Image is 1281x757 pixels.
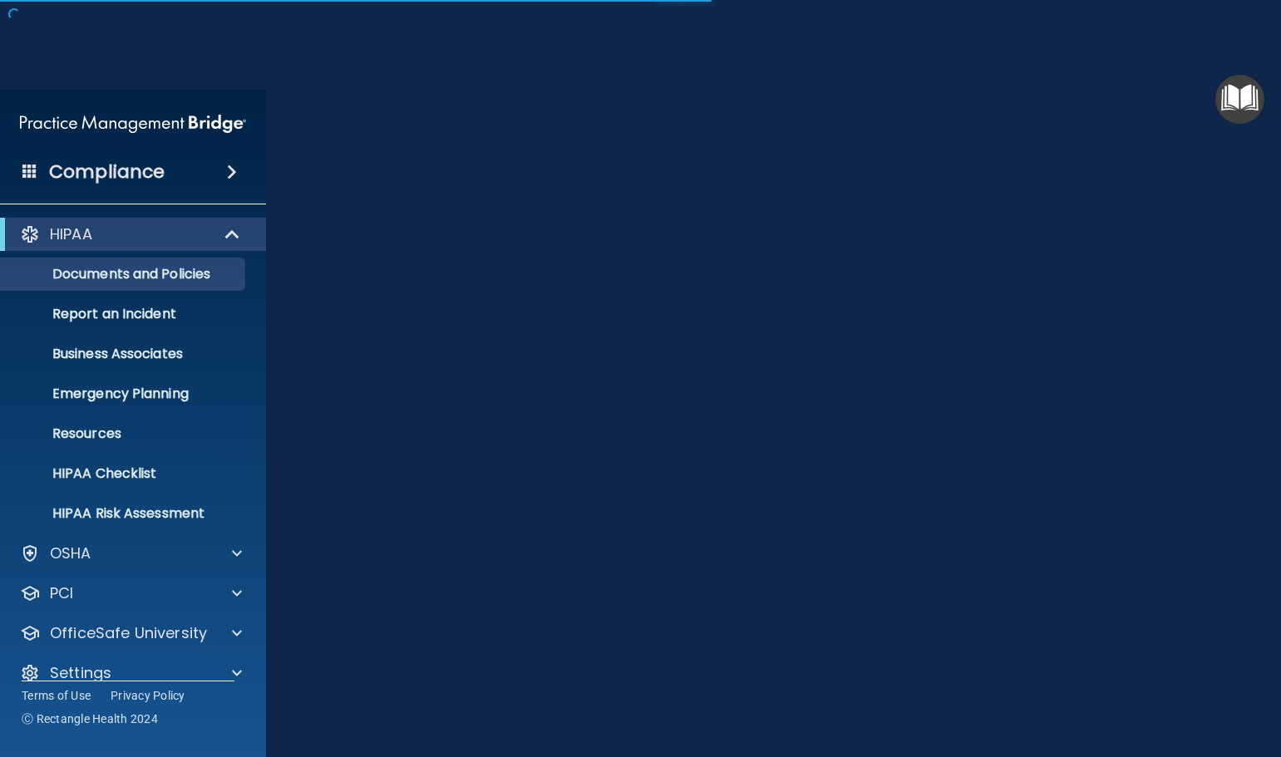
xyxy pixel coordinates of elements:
[11,505,238,522] p: HIPAA Risk Assessment
[50,663,111,683] p: Settings
[20,623,242,643] a: OfficeSafe University
[50,224,92,244] p: HIPAA
[11,266,238,283] p: Documents and Policies
[20,583,242,603] a: PCI
[11,386,238,402] p: Emergency Planning
[49,160,165,184] h4: Compliance
[20,107,246,140] img: PMB logo
[11,425,238,442] p: Resources
[22,710,158,727] span: Ⓒ Rectangle Health 2024
[11,346,238,362] p: Business Associates
[11,465,238,482] p: HIPAA Checklist
[22,687,91,704] a: Terms of Use
[20,663,242,683] a: Settings
[50,543,91,563] p: OSHA
[11,306,238,322] p: Report an Incident
[50,583,73,603] p: PCI
[50,623,207,643] p: OfficeSafe University
[111,687,185,704] a: Privacy Policy
[20,224,241,244] a: HIPAA
[20,543,242,563] a: OSHA
[1215,75,1264,124] button: Open Resource Center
